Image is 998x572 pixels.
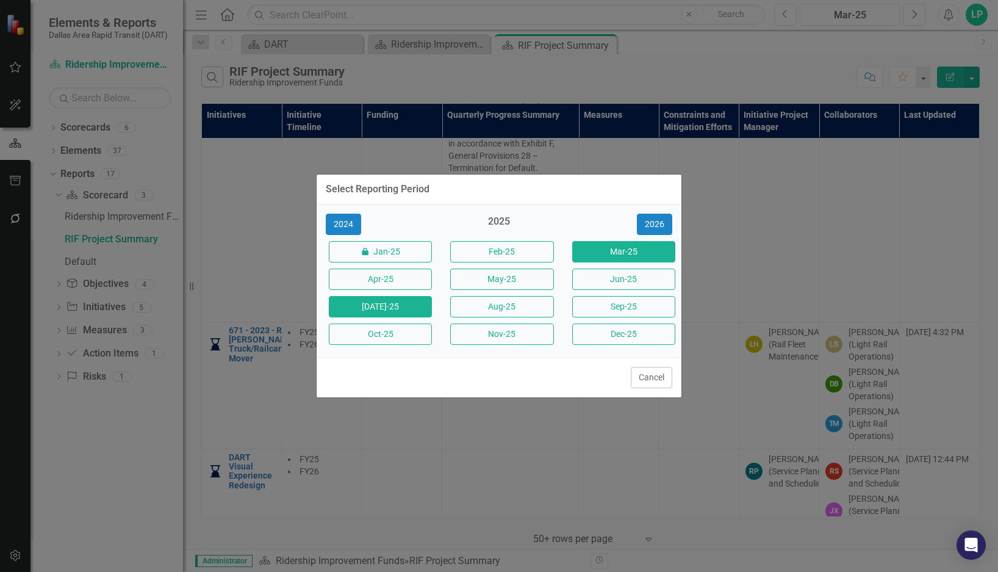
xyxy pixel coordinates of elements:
[326,184,429,195] div: Select Reporting Period
[329,241,432,262] button: Jan-25
[637,214,672,235] button: 2026
[326,214,361,235] button: 2024
[631,367,672,388] button: Cancel
[329,269,432,290] button: Apr-25
[957,530,986,560] div: Open Intercom Messenger
[450,296,553,317] button: Aug-25
[329,296,432,317] button: [DATE]-25
[572,296,675,317] button: Sep-25
[450,269,553,290] button: May-25
[572,241,675,262] button: Mar-25
[329,324,432,345] button: Oct-25
[447,215,550,235] div: 2025
[572,324,675,345] button: Dec-25
[450,324,553,345] button: Nov-25
[572,269,675,290] button: Jun-25
[450,241,553,262] button: Feb-25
